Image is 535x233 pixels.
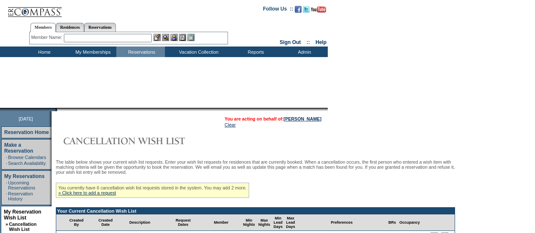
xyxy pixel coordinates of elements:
td: Home [19,47,68,57]
td: Created By [56,214,97,231]
a: Reservations [84,23,116,32]
td: Your Current Cancellation Wish List [56,208,455,214]
td: Reports [230,47,279,57]
img: View [162,34,169,41]
a: Become our fan on Facebook [295,8,302,14]
a: My Reservations [4,173,44,179]
img: Follow us on Twitter [303,6,310,13]
td: Preferences [297,214,387,231]
img: Subscribe to our YouTube Channel [311,6,326,13]
a: Sign Out [280,39,301,45]
span: [DATE] [19,116,33,121]
td: My Memberships [68,47,116,57]
img: promoShadowLeftCorner.gif [54,108,57,111]
img: Cancellation Wish List [56,132,225,149]
td: Vacation Collection [165,47,230,57]
td: Occupancy [398,214,422,231]
img: b_edit.gif [154,34,161,41]
a: Help [316,39,326,45]
td: · [6,161,7,166]
td: BRs [387,214,398,231]
td: Admin [279,47,328,57]
td: Max Lead Days [284,214,297,231]
img: blank.gif [57,108,58,111]
td: Min Lead Days [272,214,285,231]
a: Browse Calendars [8,155,46,160]
a: Clear [225,122,236,127]
a: Search Availability [8,161,46,166]
img: Impersonate [170,34,178,41]
a: Reservation Home [4,129,49,135]
a: Subscribe to our YouTube Channel [311,8,326,14]
a: [PERSON_NAME] [284,116,321,121]
td: · [6,180,7,190]
td: Created Date [97,214,115,231]
span: :: [307,39,310,45]
img: Reservations [179,34,186,41]
td: Reservations [116,47,165,57]
a: Residences [56,23,84,32]
b: » [5,222,8,227]
div: Member Name: [31,34,64,41]
a: Reservation History [8,191,33,201]
img: Become our fan on Facebook [295,6,302,13]
a: Cancellation Wish List [9,222,36,232]
td: Member [201,214,241,231]
td: Follow Us :: [263,5,293,15]
a: Upcoming Reservations [8,180,35,190]
a: My Reservation Wish List [4,209,41,221]
td: Max Nights [257,214,272,231]
td: Request Dates [165,214,201,231]
td: Description [114,214,165,231]
span: You are acting on behalf of: [225,116,321,121]
img: b_calculator.gif [187,34,195,41]
td: · [6,155,7,160]
td: · [6,191,7,201]
a: Follow us on Twitter [303,8,310,14]
a: Make a Reservation [4,142,33,154]
a: Members [30,23,56,32]
a: » Click here to add a request [58,190,116,195]
td: Min Nights [241,214,257,231]
div: You currently have 6 cancellation wish list requests stored in the system. You may add 2 more. [56,183,249,198]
